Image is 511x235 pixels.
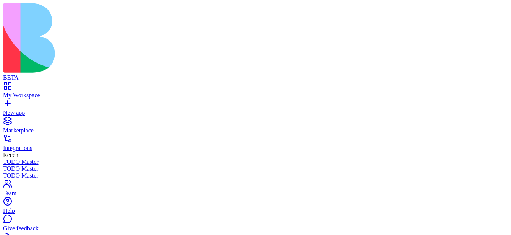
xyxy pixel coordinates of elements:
[3,67,508,81] a: BETA
[3,109,508,116] div: New app
[3,138,508,152] a: Integrations
[3,74,508,81] div: BETA
[3,127,508,134] div: Marketplace
[3,145,508,152] div: Integrations
[3,103,508,116] a: New app
[3,201,508,214] a: Help
[3,165,508,172] a: TODO Master
[3,207,508,214] div: Help
[3,190,508,197] div: Team
[3,152,20,158] span: Recent
[3,85,508,99] a: My Workspace
[3,158,508,165] a: TODO Master
[3,183,508,197] a: Team
[3,120,508,134] a: Marketplace
[3,92,508,99] div: My Workspace
[3,3,310,73] img: logo
[3,225,508,232] div: Give feedback
[3,218,508,232] a: Give feedback
[3,172,508,179] a: TODO Master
